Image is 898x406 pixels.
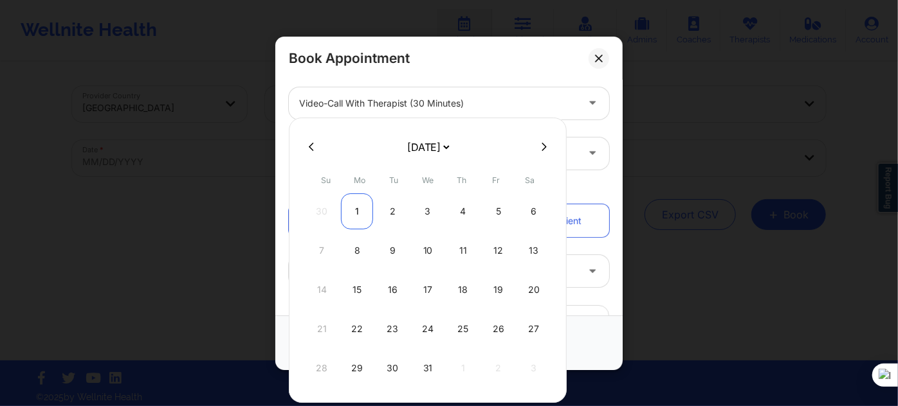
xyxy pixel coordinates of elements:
[412,272,444,308] div: Wed Dec 17 2025
[412,233,444,269] div: Wed Dec 10 2025
[447,193,479,229] div: Thu Dec 04 2025
[341,272,373,308] div: Mon Dec 15 2025
[341,193,373,229] div: Mon Dec 01 2025
[482,272,515,308] div: Fri Dec 19 2025
[389,175,398,185] abbr: Tuesday
[482,311,515,347] div: Fri Dec 26 2025
[447,311,479,347] div: Thu Dec 25 2025
[280,182,618,195] div: Patient information:
[518,311,550,347] div: Sat Dec 27 2025
[412,193,444,229] div: Wed Dec 03 2025
[341,233,373,269] div: Mon Dec 08 2025
[376,272,408,308] div: Tue Dec 16 2025
[447,233,479,269] div: Thu Dec 11 2025
[422,175,434,185] abbr: Wednesday
[412,350,444,386] div: Wed Dec 31 2025
[482,193,515,229] div: Fri Dec 05 2025
[376,193,408,229] div: Tue Dec 02 2025
[526,175,535,185] abbr: Saturday
[376,350,408,386] div: Tue Dec 30 2025
[341,311,373,347] div: Mon Dec 22 2025
[321,175,331,185] abbr: Sunday
[289,49,410,67] h2: Book Appointment
[354,175,365,185] abbr: Monday
[482,233,515,269] div: Fri Dec 12 2025
[518,233,550,269] div: Sat Dec 13 2025
[518,272,550,308] div: Sat Dec 20 2025
[341,350,373,386] div: Mon Dec 29 2025
[492,175,500,185] abbr: Friday
[447,272,479,308] div: Thu Dec 18 2025
[457,175,467,185] abbr: Thursday
[412,311,444,347] div: Wed Dec 24 2025
[299,87,577,119] div: Video-Call with Therapist (30 minutes)
[376,233,408,269] div: Tue Dec 09 2025
[518,193,550,229] div: Sat Dec 06 2025
[376,311,408,347] div: Tue Dec 23 2025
